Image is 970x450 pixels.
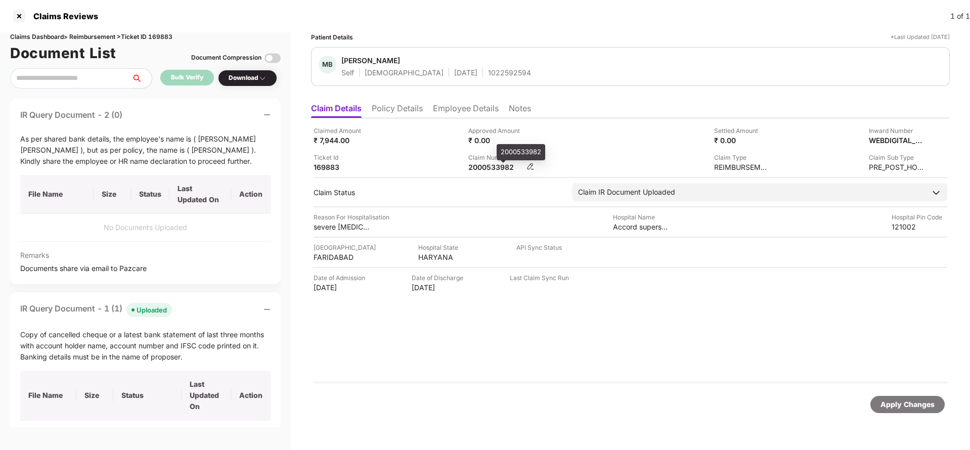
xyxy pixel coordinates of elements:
[578,187,675,198] div: Claim IR Document Uploaded
[264,50,281,66] img: svg+xml;base64,PHN2ZyBpZD0iVG9nZ2xlLTMyeDMyIiB4bWxucz0iaHR0cDovL3d3dy53My5vcmcvMjAwMC9zdmciIHdpZH...
[418,243,474,252] div: Hospital State
[314,273,369,283] div: Date of Admission
[137,305,167,315] div: Uploaded
[869,162,924,172] div: PRE_POST_HOSPITALIZATION_REIMBURSEMENT
[20,175,94,214] th: File Name
[314,162,369,172] div: 169883
[20,302,172,317] div: IR Query Document - 1 (1)
[613,222,669,232] div: Accord superspeciality hospital
[27,11,98,21] div: Claims Reviews
[613,212,669,222] div: Hospital Name
[229,73,267,83] div: Download
[314,126,369,136] div: Claimed Amount
[892,212,947,222] div: Hospital Pin Code
[94,175,131,214] th: Size
[231,371,271,421] th: Action
[412,273,467,283] div: Date of Discharge
[20,133,271,167] div: As per shared bank details, the employee's name is ( [PERSON_NAME] [PERSON_NAME] ), but as per po...
[931,188,941,198] img: downArrowIcon
[454,68,477,77] div: [DATE]
[10,32,281,42] div: Claims Dashboard > Reimbursement > Ticket ID 169883
[10,42,116,64] h1: Document List
[20,214,271,242] td: No Documents Uploaded
[131,68,152,88] button: search
[516,243,562,252] div: API Sync Status
[341,68,354,77] div: Self
[714,136,770,145] div: ₹ 0.00
[182,371,231,421] th: Last Updated On
[319,56,336,73] div: MB
[468,136,524,145] div: ₹ 0.00
[76,371,113,421] th: Size
[869,126,924,136] div: Inward Number
[314,212,389,222] div: Reason For Hospitalisation
[191,53,261,63] div: Document Compression
[418,252,474,262] div: HARYANA
[714,162,770,172] div: REIMBURSEMENT
[314,188,562,197] div: Claim Status
[497,144,545,160] div: 2000533982
[314,243,376,252] div: [GEOGRAPHIC_DATA]
[714,153,770,162] div: Claim Type
[468,153,535,162] div: Claim Number
[950,11,970,22] div: 1 of 1
[231,175,271,214] th: Action
[314,222,369,232] div: severe [MEDICAL_DATA] , [MEDICAL_DATA], [MEDICAL_DATA], hepatic [MEDICAL_DATA] and [MEDICAL_DATA]
[714,126,770,136] div: Settled Amount
[891,32,950,42] div: *Last Updated [DATE]
[468,162,524,172] div: 2000533982
[171,73,203,82] div: Bulk Verify
[869,153,924,162] div: Claim Sub Type
[314,136,369,145] div: ₹ 7,944.00
[433,103,499,118] li: Employee Details
[20,371,76,421] th: File Name
[880,399,935,410] div: Apply Changes
[169,175,231,214] th: Last Updated On
[314,252,369,262] div: FARIDABAD
[468,126,524,136] div: Approved Amount
[20,329,271,363] div: Copy of cancelled cheque or a latest bank statement of last three months with account holder name...
[372,103,423,118] li: Policy Details
[869,136,924,145] div: WEBDIGITAL_2336759
[311,32,353,42] div: Patient Details
[526,162,535,170] img: svg+xml;base64,PHN2ZyBpZD0iRWRpdC0zMngzMiIgeG1sbnM9Imh0dHA6Ly93d3cudzMub3JnLzIwMDAvc3ZnIiB3aWR0aD...
[365,68,444,77] div: [DEMOGRAPHIC_DATA]
[892,222,947,232] div: 121002
[263,111,271,118] span: minus
[488,68,531,77] div: 1022592594
[131,74,152,82] span: search
[20,263,271,274] span: Documents share via email to Pazcare
[113,371,182,421] th: Status
[131,175,169,214] th: Status
[311,103,362,118] li: Claim Details
[412,283,467,292] div: [DATE]
[509,103,531,118] li: Notes
[314,153,369,162] div: Ticket Id
[20,250,271,261] span: Remarks
[263,306,271,313] span: minus
[314,283,369,292] div: [DATE]
[20,109,122,121] div: IR Query Document - 2 (0)
[341,56,400,65] div: [PERSON_NAME]
[510,273,569,283] div: Last Claim Sync Run
[258,74,267,82] img: svg+xml;base64,PHN2ZyBpZD0iRHJvcGRvd24tMzJ4MzIiIHhtbG5zPSJodHRwOi8vd3d3LnczLm9yZy8yMDAwL3N2ZyIgd2...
